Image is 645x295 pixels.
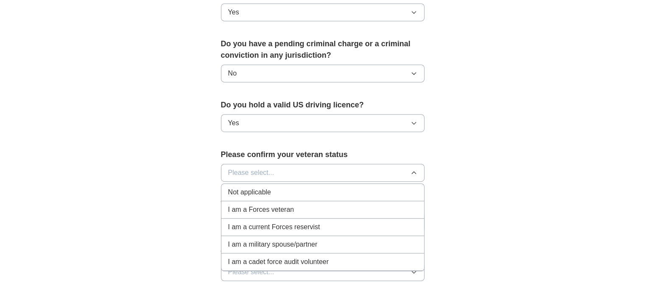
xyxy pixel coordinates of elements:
label: Do you hold a valid US driving licence? [221,99,424,111]
span: Not applicable [228,187,271,197]
span: I am a military spouse/partner [228,239,318,250]
span: I am a cadet force audit volunteer [228,257,329,267]
button: No [221,65,424,82]
button: Please select... [221,164,424,182]
button: Please select... [221,263,424,281]
button: Yes [221,3,424,21]
span: I am a current Forces reservist [228,222,320,232]
span: I am a Forces veteran [228,205,294,215]
span: Yes [228,7,239,17]
span: Yes [228,118,239,128]
span: Please select... [228,267,274,277]
label: Do you have a pending criminal charge or a criminal conviction in any jurisdiction? [221,38,424,61]
span: Please select... [228,168,274,178]
span: No [228,68,237,79]
button: Yes [221,114,424,132]
label: Please confirm your veteran status [221,149,424,160]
